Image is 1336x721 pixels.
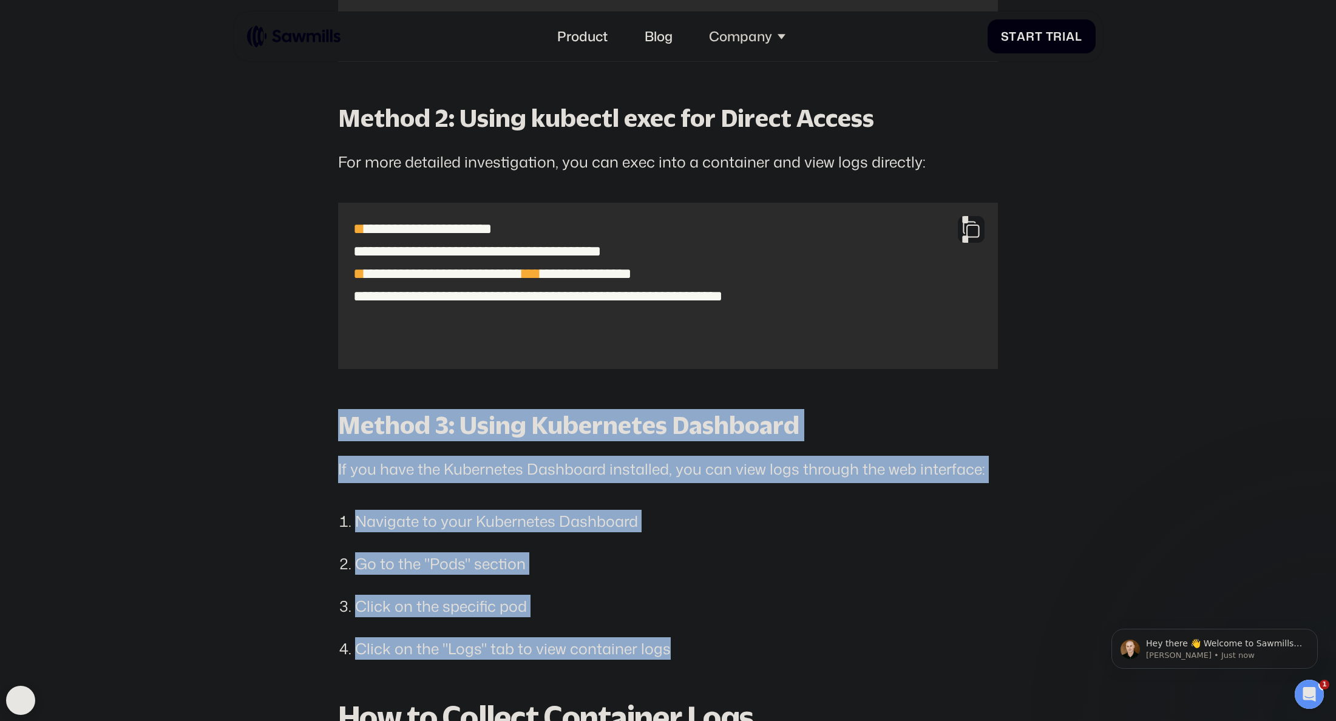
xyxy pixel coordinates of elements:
[1017,29,1026,43] span: a
[1009,29,1017,43] span: t
[338,456,998,483] p: If you have the Kubernetes Dashboard installed, you can view logs through the web interface:
[1053,29,1062,43] span: r
[1026,29,1035,43] span: r
[1001,29,1009,43] span: S
[355,510,998,532] li: Navigate to your Kubernetes Dashboard
[699,18,795,54] div: Company
[1295,680,1324,709] iframe: Intercom live chat
[1046,29,1054,43] span: T
[1066,29,1075,43] span: a
[338,409,998,441] h3: Method 3: Using Kubernetes Dashboard
[634,18,682,54] a: Blog
[709,29,772,44] div: Company
[1075,29,1082,43] span: l
[1320,680,1329,689] span: 1
[338,102,998,134] h3: Method 2: Using kubectl exec for Direct Access
[355,595,998,617] li: Click on the specific pod
[338,149,998,176] p: For more detailed investigation, you can exec into a container and view logs directly:
[1062,29,1066,43] span: i
[6,686,35,715] button: Open CMP widget
[1093,603,1336,688] iframe: Intercom notifications message
[355,637,998,660] li: Click on the "Logs" tab to view container logs
[988,19,1096,53] a: StartTrial
[1035,29,1043,43] span: t
[355,552,998,575] li: Go to the "Pods" section
[548,18,618,54] a: Product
